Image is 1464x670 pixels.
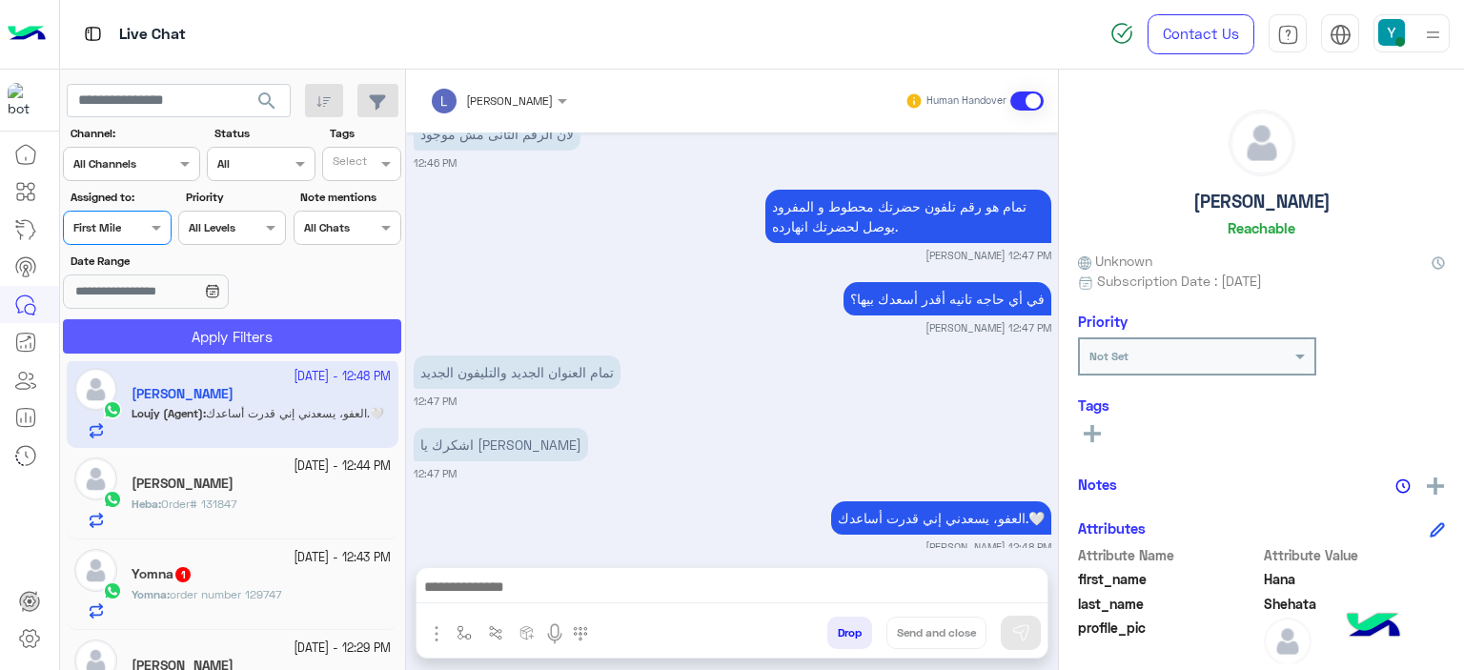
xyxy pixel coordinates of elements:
h6: Tags [1078,396,1445,414]
img: Trigger scenario [488,625,503,640]
b: Not Set [1089,349,1128,363]
span: profile_pic [1078,618,1260,661]
button: create order [512,617,543,648]
img: defaultAdmin.png [1230,111,1294,175]
button: Drop [827,617,872,649]
p: 7/10/2025, 12:48 PM [831,501,1051,535]
img: send message [1011,623,1030,642]
p: 7/10/2025, 12:46 PM [414,117,580,151]
h6: Notes [1078,476,1117,493]
h5: [PERSON_NAME] [1193,191,1331,213]
small: 12:47 PM [414,394,457,409]
span: [PERSON_NAME] [466,93,553,108]
label: Note mentions [300,189,398,206]
label: Status [214,125,313,142]
span: Shehata [1264,594,1446,614]
small: 12:47 PM [414,466,457,481]
span: Subscription Date : [DATE] [1097,271,1262,291]
img: make a call [573,626,588,641]
small: [DATE] - 12:29 PM [294,640,391,658]
span: 1 [175,567,191,582]
small: [PERSON_NAME] 12:47 PM [925,320,1051,335]
small: [DATE] - 12:43 PM [294,549,391,567]
label: Priority [186,189,284,206]
small: [PERSON_NAME] 12:48 PM [925,539,1051,555]
span: Unknown [1078,251,1152,271]
img: send voice note [543,622,566,645]
span: order number 129747 [170,587,282,601]
small: Human Handover [926,93,1006,109]
h6: Reachable [1228,219,1295,236]
img: 317874714732967 [8,83,42,117]
span: search [255,90,278,112]
p: 7/10/2025, 12:47 PM [414,355,620,389]
label: Date Range [71,253,284,270]
span: Heba [132,497,158,511]
small: [PERSON_NAME] 12:47 PM [925,248,1051,263]
label: Channel: [71,125,198,142]
img: defaultAdmin.png [1264,618,1311,665]
span: Yomna [132,587,167,601]
img: spinner [1110,22,1133,45]
button: search [244,84,291,125]
img: select flow [457,625,472,640]
h5: Yomna [132,566,193,582]
img: profile [1421,23,1445,47]
img: defaultAdmin.png [74,549,117,592]
button: Send and close [886,617,986,649]
img: tab [81,22,105,46]
img: hulul-logo.png [1340,594,1407,660]
small: [DATE] - 12:44 PM [294,457,391,476]
button: select flow [449,617,480,648]
img: userImage [1378,19,1405,46]
img: defaultAdmin.png [74,457,117,500]
img: WhatsApp [103,581,122,600]
img: add [1427,477,1444,495]
span: Attribute Name [1078,545,1260,565]
p: 7/10/2025, 12:47 PM [414,428,588,461]
label: Tags [330,125,399,142]
span: first_name [1078,569,1260,589]
img: tab [1277,24,1299,46]
button: Apply Filters [63,319,401,354]
span: Order# 131847 [161,497,237,511]
h6: Attributes [1078,519,1146,537]
p: 7/10/2025, 12:47 PM [844,282,1051,315]
img: Logo [8,14,46,54]
img: tab [1330,24,1352,46]
a: Contact Us [1148,14,1254,54]
small: 12:46 PM [414,155,457,171]
span: Attribute Value [1264,545,1446,565]
img: create order [519,625,535,640]
button: Trigger scenario [480,617,512,648]
span: last_name [1078,594,1260,614]
img: notes [1395,478,1411,494]
b: : [132,497,161,511]
h6: Priority [1078,313,1128,330]
label: Assigned to: [71,189,169,206]
img: send attachment [425,622,448,645]
a: tab [1269,14,1307,54]
p: 7/10/2025, 12:47 PM [765,190,1051,243]
img: WhatsApp [103,490,122,509]
p: Live Chat [119,22,186,48]
span: Hana [1264,569,1446,589]
b: : [132,587,170,601]
div: Select [330,152,367,174]
h5: Heba Sheta [132,476,234,492]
